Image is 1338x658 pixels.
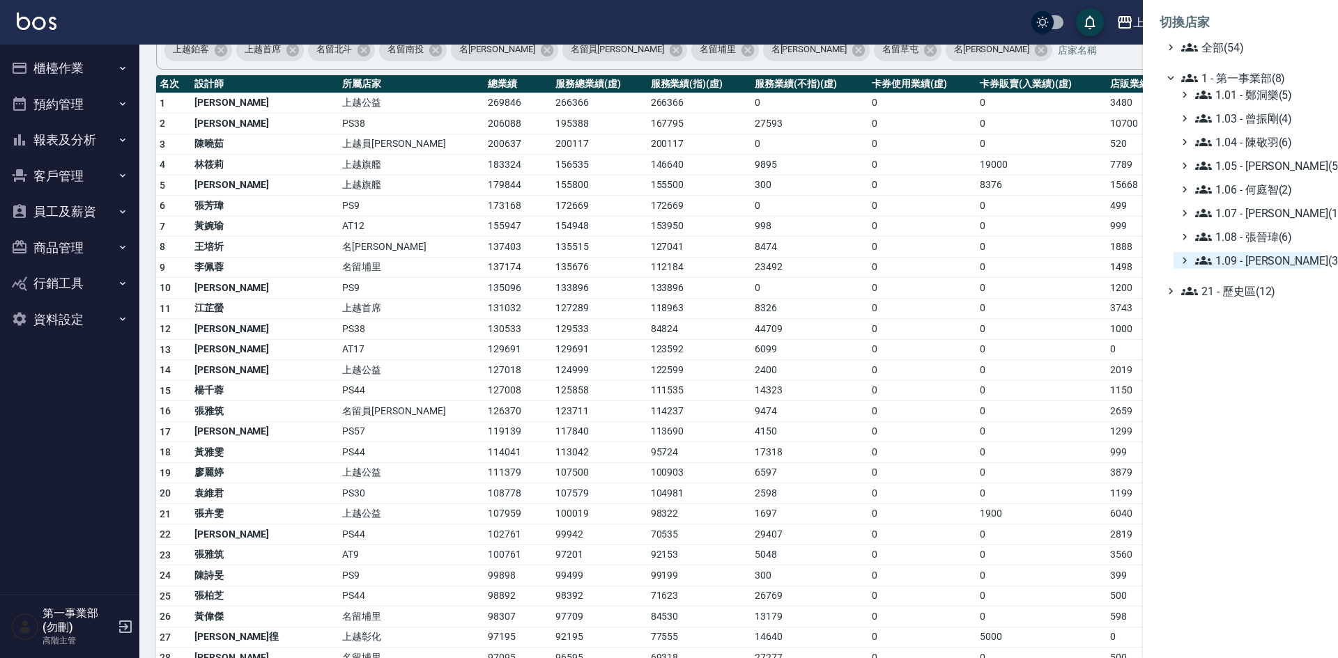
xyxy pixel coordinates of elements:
[1195,228,1316,245] span: 1.08 - 張晉瑋(6)
[1195,157,1316,174] span: 1.05 - [PERSON_NAME](5)
[1195,252,1316,269] span: 1.09 - [PERSON_NAME](3)
[1160,6,1321,39] li: 切換店家
[1195,134,1316,150] span: 1.04 - 陳敬羽(6)
[1195,205,1316,221] span: 1.07 - [PERSON_NAME](11)
[1195,110,1316,127] span: 1.03 - 曾振剛(4)
[1181,39,1316,56] span: 全部(54)
[1181,70,1316,86] span: 1 - 第一事業部(8)
[1195,86,1316,103] span: 1.01 - 鄭洞樂(5)
[1181,283,1316,299] span: 21 - 歷史區(12)
[1195,181,1316,198] span: 1.06 - 何庭智(2)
